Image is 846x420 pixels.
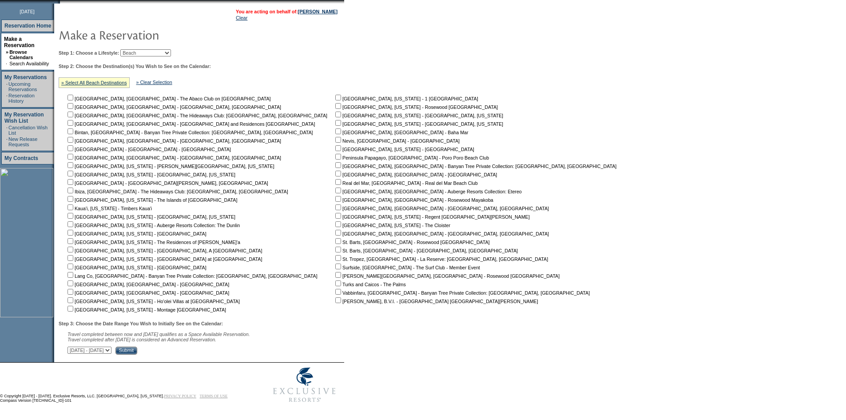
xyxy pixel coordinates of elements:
a: » Clear Selection [136,80,172,85]
nobr: [GEOGRAPHIC_DATA], [US_STATE] - [GEOGRAPHIC_DATA], A [GEOGRAPHIC_DATA] [66,248,262,253]
b: Step 1: Choose a Lifestyle: [59,50,119,56]
a: Clear [236,15,247,20]
span: [DATE] [20,9,35,14]
nobr: [GEOGRAPHIC_DATA], [US_STATE] - [GEOGRAPHIC_DATA] [66,265,207,270]
nobr: Travel completed after [DATE] is considered an Advanced Reservation. [68,337,216,342]
nobr: [GEOGRAPHIC_DATA], [GEOGRAPHIC_DATA] - [GEOGRAPHIC_DATA], [GEOGRAPHIC_DATA] [66,104,281,110]
input: Submit [115,347,137,355]
a: My Reservations [4,74,47,80]
b: » [6,49,8,55]
td: · [6,81,8,92]
nobr: St. Barts, [GEOGRAPHIC_DATA] - Rosewood [GEOGRAPHIC_DATA] [334,240,489,245]
nobr: [GEOGRAPHIC_DATA], [US_STATE] - The Islands of [GEOGRAPHIC_DATA] [66,197,237,203]
nobr: [GEOGRAPHIC_DATA], [US_STATE] - Montage [GEOGRAPHIC_DATA] [66,307,226,312]
nobr: [GEOGRAPHIC_DATA], [US_STATE] - [GEOGRAPHIC_DATA] [334,147,474,152]
nobr: [GEOGRAPHIC_DATA], [GEOGRAPHIC_DATA] - [GEOGRAPHIC_DATA], [GEOGRAPHIC_DATA] [66,138,281,144]
nobr: Peninsula Papagayo, [GEOGRAPHIC_DATA] - Poro Poro Beach Club [334,155,489,160]
nobr: [GEOGRAPHIC_DATA], [US_STATE] - The Residences of [PERSON_NAME]'a [66,240,240,245]
nobr: [GEOGRAPHIC_DATA], [GEOGRAPHIC_DATA] - Rosewood Mayakoba [334,197,493,203]
img: Exclusive Resorts [265,363,344,407]
nobr: [GEOGRAPHIC_DATA], [US_STATE] - Ho'olei Villas at [GEOGRAPHIC_DATA] [66,299,240,304]
nobr: Bintan, [GEOGRAPHIC_DATA] - Banyan Tree Private Collection: [GEOGRAPHIC_DATA], [GEOGRAPHIC_DATA] [66,130,313,135]
nobr: [GEOGRAPHIC_DATA], [US_STATE] - Auberge Resorts Collection: The Dunlin [66,223,240,228]
nobr: St. Tropez, [GEOGRAPHIC_DATA] - La Reserve: [GEOGRAPHIC_DATA], [GEOGRAPHIC_DATA] [334,256,548,262]
a: Upcoming Reservations [8,81,37,92]
nobr: [GEOGRAPHIC_DATA], [US_STATE] - [GEOGRAPHIC_DATA] at [GEOGRAPHIC_DATA] [66,256,262,262]
nobr: Turks and Caicos - The Palms [334,282,406,287]
a: New Release Requests [8,136,37,147]
a: My Reservation Wish List [4,112,44,124]
nobr: [GEOGRAPHIC_DATA], [GEOGRAPHIC_DATA] - The Hideaways Club: [GEOGRAPHIC_DATA], [GEOGRAPHIC_DATA] [66,113,327,118]
nobr: St. Barts, [GEOGRAPHIC_DATA] - [GEOGRAPHIC_DATA], [GEOGRAPHIC_DATA] [334,248,518,253]
nobr: [GEOGRAPHIC_DATA], [GEOGRAPHIC_DATA] - [GEOGRAPHIC_DATA], [GEOGRAPHIC_DATA] [334,206,549,211]
nobr: [GEOGRAPHIC_DATA], [US_STATE] - [PERSON_NAME][GEOGRAPHIC_DATA], [US_STATE] [66,164,274,169]
nobr: [GEOGRAPHIC_DATA], [GEOGRAPHIC_DATA] - [GEOGRAPHIC_DATA], [GEOGRAPHIC_DATA] [66,155,281,160]
a: [PERSON_NAME] [298,9,338,14]
a: » Select All Beach Destinations [61,80,127,85]
nobr: [GEOGRAPHIC_DATA], [GEOGRAPHIC_DATA] - [GEOGRAPHIC_DATA] and Residences [GEOGRAPHIC_DATA] [66,121,315,127]
nobr: [GEOGRAPHIC_DATA], [US_STATE] - [GEOGRAPHIC_DATA], [US_STATE] [66,172,235,177]
b: Step 3: Choose the Date Range You Wish to Initially See on the Calendar: [59,321,223,326]
nobr: [GEOGRAPHIC_DATA], [US_STATE] - [GEOGRAPHIC_DATA], [US_STATE] [334,121,503,127]
nobr: [GEOGRAPHIC_DATA], [GEOGRAPHIC_DATA] - [GEOGRAPHIC_DATA], [GEOGRAPHIC_DATA] [334,231,549,236]
nobr: [GEOGRAPHIC_DATA] - [GEOGRAPHIC_DATA][PERSON_NAME], [GEOGRAPHIC_DATA] [66,180,268,186]
span: Travel completed between now and [DATE] qualifies as a Space Available Reservation. [68,332,250,337]
nobr: [GEOGRAPHIC_DATA], [US_STATE] - [GEOGRAPHIC_DATA] [66,231,207,236]
nobr: [GEOGRAPHIC_DATA], [US_STATE] - 1 [GEOGRAPHIC_DATA] [334,96,478,101]
a: Reservation History [8,93,35,104]
nobr: [GEOGRAPHIC_DATA], [GEOGRAPHIC_DATA] - The Abaco Club on [GEOGRAPHIC_DATA] [66,96,271,101]
b: Step 2: Choose the Destination(s) You Wish to See on the Calendar: [59,64,211,69]
nobr: [GEOGRAPHIC_DATA], [GEOGRAPHIC_DATA] - Banyan Tree Private Collection: [GEOGRAPHIC_DATA], [GEOGRA... [334,164,616,169]
nobr: [GEOGRAPHIC_DATA], [GEOGRAPHIC_DATA] - Baha Mar [334,130,468,135]
a: Search Availability [9,61,49,66]
a: PRIVACY POLICY [164,394,196,398]
nobr: Ibiza, [GEOGRAPHIC_DATA] - The Hideaways Club: [GEOGRAPHIC_DATA], [GEOGRAPHIC_DATA] [66,189,288,194]
nobr: Kaua'i, [US_STATE] - Timbers Kaua'i [66,206,152,211]
nobr: Nevis, [GEOGRAPHIC_DATA] - [GEOGRAPHIC_DATA] [334,138,460,144]
nobr: [GEOGRAPHIC_DATA], [US_STATE] - Rosewood [GEOGRAPHIC_DATA] [334,104,498,110]
a: Cancellation Wish List [8,125,48,136]
nobr: Real del Mar, [GEOGRAPHIC_DATA] - Real del Mar Beach Club [334,180,478,186]
nobr: [GEOGRAPHIC_DATA], [US_STATE] - The Cloister [334,223,450,228]
nobr: [GEOGRAPHIC_DATA], [US_STATE] - [GEOGRAPHIC_DATA], [US_STATE] [66,214,235,220]
nobr: Surfside, [GEOGRAPHIC_DATA] - The Surf Club - Member Event [334,265,480,270]
a: Browse Calendars [9,49,33,60]
nobr: [GEOGRAPHIC_DATA], [US_STATE] - Regent [GEOGRAPHIC_DATA][PERSON_NAME] [334,214,530,220]
nobr: [GEOGRAPHIC_DATA], [GEOGRAPHIC_DATA] - [GEOGRAPHIC_DATA] [334,172,497,177]
td: · [6,61,8,66]
td: · [6,93,8,104]
nobr: [GEOGRAPHIC_DATA], [GEOGRAPHIC_DATA] - [GEOGRAPHIC_DATA] [66,290,229,296]
nobr: [GEOGRAPHIC_DATA], [GEOGRAPHIC_DATA] - Auberge Resorts Collection: Etereo [334,189,522,194]
td: · [6,125,8,136]
span: You are acting on behalf of: [236,9,338,14]
td: · [6,136,8,147]
nobr: [PERSON_NAME], B.V.I. - [GEOGRAPHIC_DATA] [GEOGRAPHIC_DATA][PERSON_NAME] [334,299,538,304]
img: pgTtlMakeReservation.gif [59,26,236,44]
a: Make a Reservation [4,36,35,48]
nobr: [GEOGRAPHIC_DATA], [US_STATE] - [GEOGRAPHIC_DATA], [US_STATE] [334,113,503,118]
a: My Contracts [4,155,38,161]
a: Reservation Home [4,23,51,29]
nobr: [PERSON_NAME][GEOGRAPHIC_DATA], [GEOGRAPHIC_DATA] - Rosewood [GEOGRAPHIC_DATA] [334,273,560,279]
a: TERMS OF USE [200,394,228,398]
nobr: Lang Co, [GEOGRAPHIC_DATA] - Banyan Tree Private Collection: [GEOGRAPHIC_DATA], [GEOGRAPHIC_DATA] [66,273,318,279]
nobr: [GEOGRAPHIC_DATA] - [GEOGRAPHIC_DATA] - [GEOGRAPHIC_DATA] [66,147,231,152]
nobr: [GEOGRAPHIC_DATA], [GEOGRAPHIC_DATA] - [GEOGRAPHIC_DATA] [66,282,229,287]
nobr: Vabbinfaru, [GEOGRAPHIC_DATA] - Banyan Tree Private Collection: [GEOGRAPHIC_DATA], [GEOGRAPHIC_DATA] [334,290,590,296]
